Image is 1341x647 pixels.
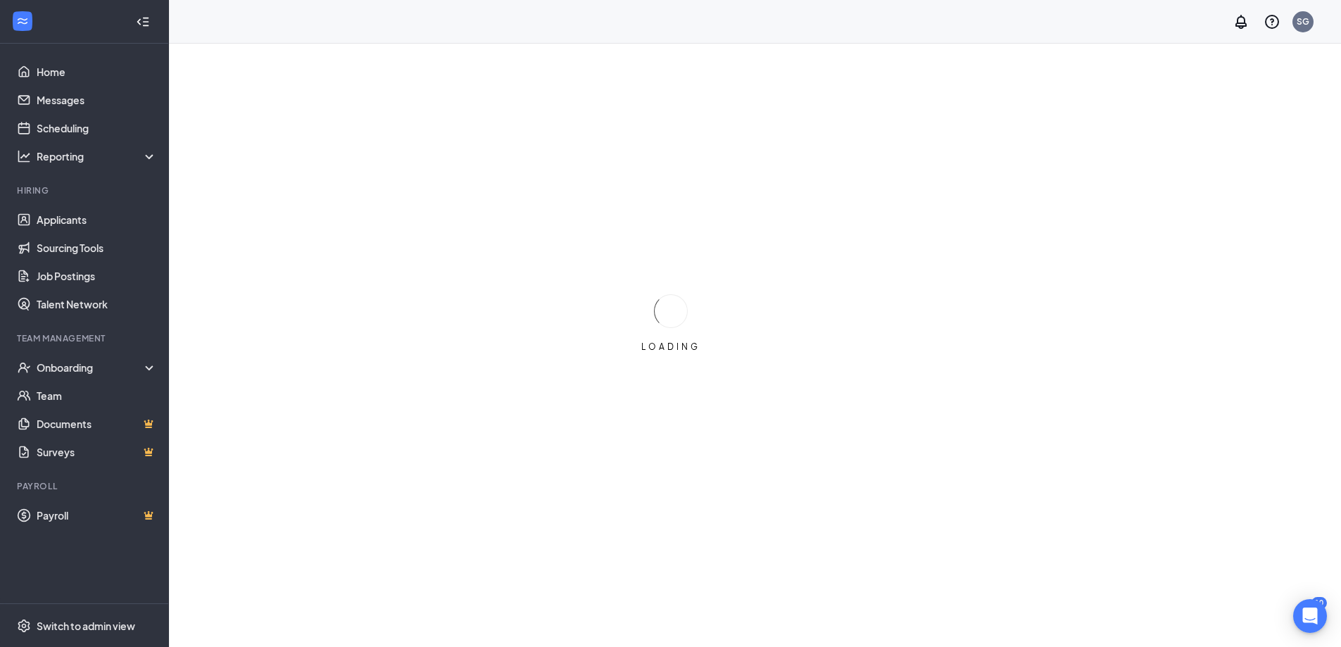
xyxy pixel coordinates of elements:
a: DocumentsCrown [37,410,157,438]
svg: Analysis [17,149,31,163]
div: Switch to admin view [37,619,135,633]
svg: QuestionInfo [1264,13,1280,30]
div: Reporting [37,149,158,163]
a: SurveysCrown [37,438,157,466]
div: Hiring [17,184,154,196]
div: Open Intercom Messenger [1293,599,1327,633]
a: Scheduling [37,114,157,142]
a: Home [37,58,157,86]
div: LOADING [636,341,706,353]
a: Applicants [37,206,157,234]
div: Payroll [17,480,154,492]
a: Messages [37,86,157,114]
svg: Collapse [136,15,150,29]
a: Talent Network [37,290,157,318]
a: Team [37,382,157,410]
div: 10 [1311,597,1327,609]
div: Team Management [17,332,154,344]
div: SG [1297,15,1309,27]
div: Onboarding [37,360,145,375]
a: Sourcing Tools [37,234,157,262]
a: Job Postings [37,262,157,290]
a: PayrollCrown [37,501,157,529]
svg: Notifications [1233,13,1249,30]
svg: Settings [17,619,31,633]
svg: WorkstreamLogo [15,14,30,28]
svg: UserCheck [17,360,31,375]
